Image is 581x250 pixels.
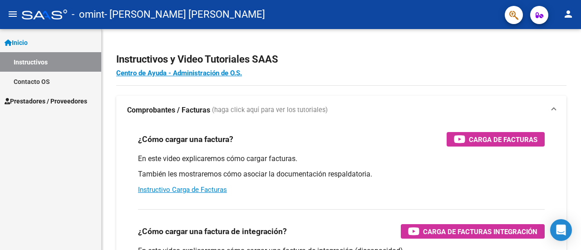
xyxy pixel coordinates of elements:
[5,38,28,48] span: Inicio
[138,133,233,146] h3: ¿Cómo cargar una factura?
[550,219,572,241] div: Open Intercom Messenger
[138,225,287,238] h3: ¿Cómo cargar una factura de integración?
[563,9,574,20] mat-icon: person
[138,169,545,179] p: También les mostraremos cómo asociar la documentación respaldatoria.
[116,96,566,125] mat-expansion-panel-header: Comprobantes / Facturas (haga click aquí para ver los tutoriales)
[401,224,545,239] button: Carga de Facturas Integración
[72,5,104,25] span: - omint
[138,186,227,194] a: Instructivo Carga de Facturas
[104,5,265,25] span: - [PERSON_NAME] [PERSON_NAME]
[116,51,566,68] h2: Instructivos y Video Tutoriales SAAS
[5,96,87,106] span: Prestadores / Proveedores
[423,226,537,237] span: Carga de Facturas Integración
[447,132,545,147] button: Carga de Facturas
[127,105,210,115] strong: Comprobantes / Facturas
[469,134,537,145] span: Carga de Facturas
[138,154,545,164] p: En este video explicaremos cómo cargar facturas.
[212,105,328,115] span: (haga click aquí para ver los tutoriales)
[116,69,242,77] a: Centro de Ayuda - Administración de O.S.
[7,9,18,20] mat-icon: menu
